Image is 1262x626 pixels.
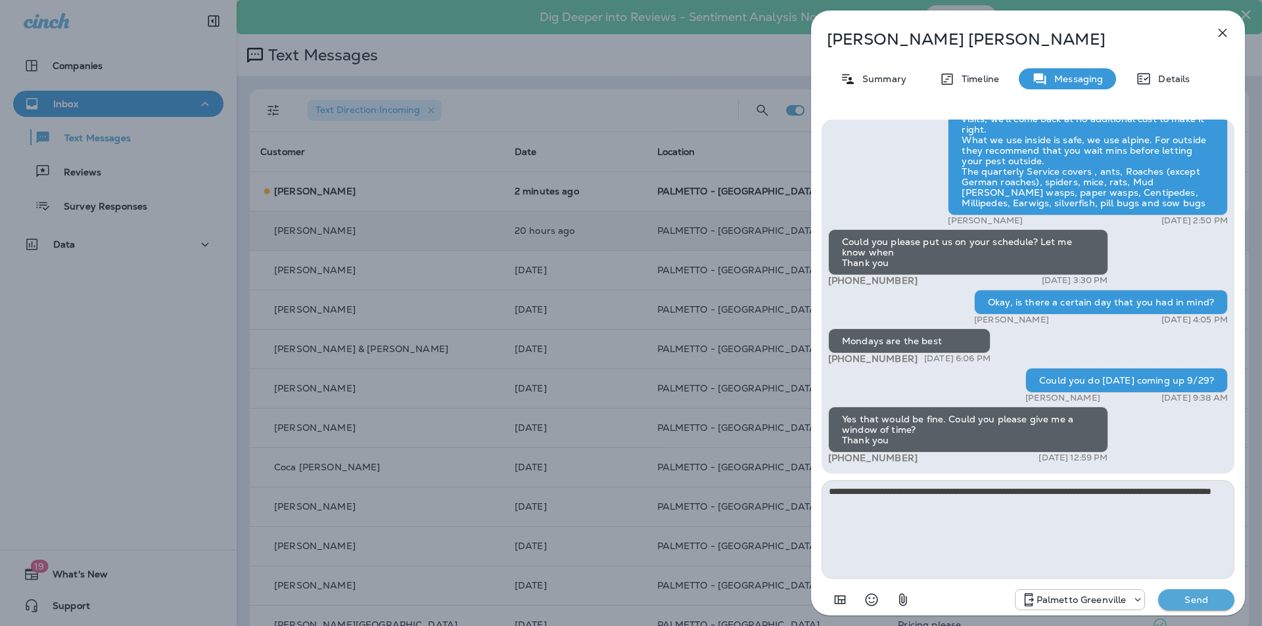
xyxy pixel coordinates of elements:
[856,74,906,84] p: Summary
[1025,368,1228,393] div: Could you do [DATE] coming up 9/29?
[1169,594,1224,606] p: Send
[974,315,1049,325] p: [PERSON_NAME]
[955,74,999,84] p: Timeline
[828,229,1108,275] div: Could you please put us on your schedule? Let me know when Thank you
[827,30,1186,49] p: [PERSON_NAME] [PERSON_NAME]
[1161,393,1228,403] p: [DATE] 9:38 AM
[948,215,1023,226] p: [PERSON_NAME]
[828,328,991,353] div: Mondays are the best
[1158,589,1234,610] button: Send
[828,353,918,365] span: [PHONE_NUMBER]
[1037,594,1127,605] p: Palmetto Greenville
[1016,592,1145,608] div: +1 (864) 385-1074
[1161,215,1228,226] p: [DATE] 2:50 PM
[858,587,885,613] button: Select an emoji
[974,290,1228,315] div: Okay, is there a certain day that you had in mind?
[827,587,853,613] button: Add in a premade template
[1039,453,1108,463] p: [DATE] 12:59 PM
[1042,275,1108,286] p: [DATE] 3:30 PM
[828,275,918,286] span: [PHONE_NUMBER]
[924,353,991,364] p: [DATE] 6:06 PM
[1025,393,1100,403] p: [PERSON_NAME]
[1152,74,1190,84] p: Details
[1048,74,1103,84] p: Messaging
[828,407,1108,453] div: Yes that would be fine. Could you please give me a window of time? Thank you
[828,452,918,464] span: [PHONE_NUMBER]
[1161,315,1228,325] p: [DATE] 4:05 PM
